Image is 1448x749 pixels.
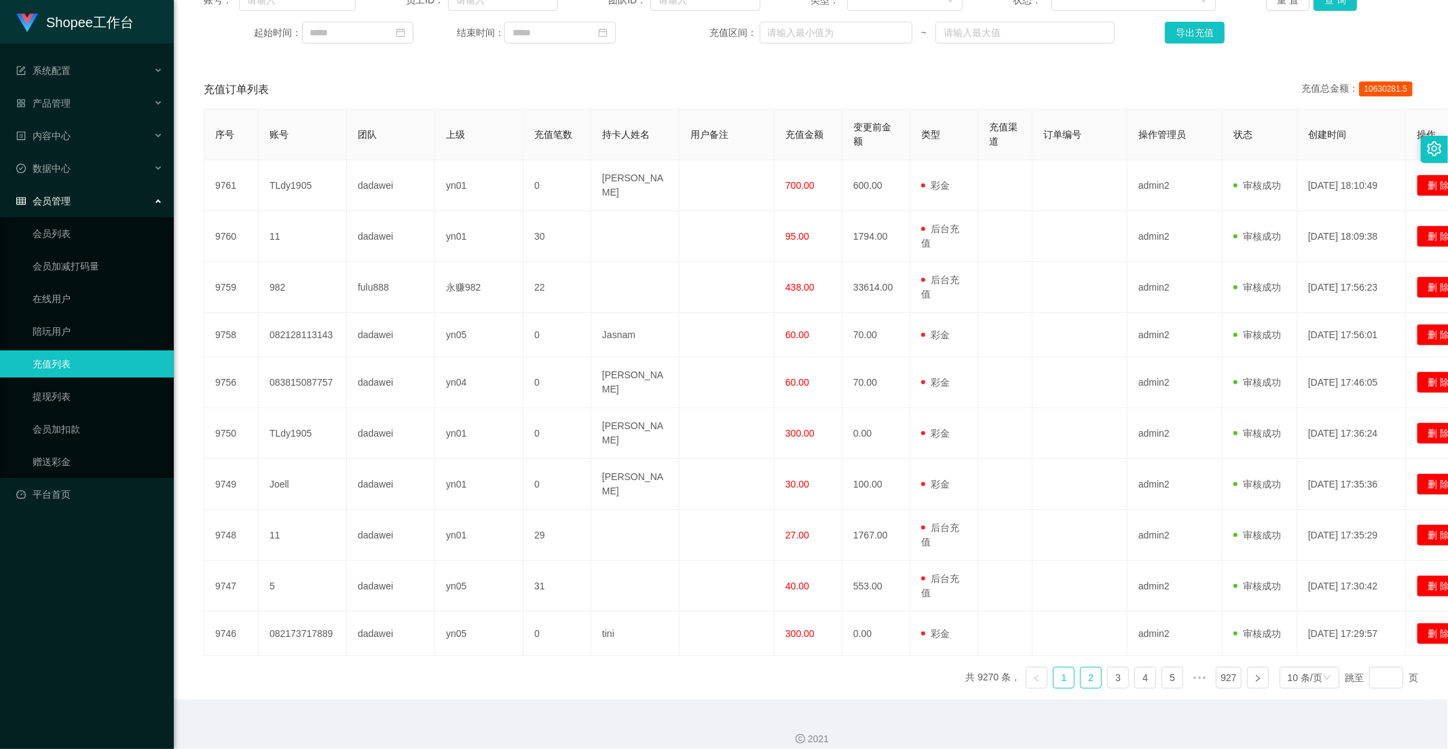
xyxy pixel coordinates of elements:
a: 会员加扣款 [33,416,163,443]
i: 图标: appstore-o [16,98,26,108]
td: [DATE] 18:09:38 [1297,211,1406,262]
td: dadawei [347,459,435,510]
a: 充值列表 [33,350,163,378]
span: 后台充值 [921,522,959,547]
td: TLdy1905 [259,160,347,211]
td: dadawei [347,160,435,211]
h1: Shopee工作台 [46,1,134,44]
td: TLdy1905 [259,408,347,459]
td: 22 [523,262,591,313]
td: 33614.00 [842,262,910,313]
div: 充值总金额： [1302,81,1418,98]
span: 审核成功 [1233,428,1281,439]
td: 9746 [204,612,259,656]
span: 会员管理 [16,196,71,206]
span: 创建时间 [1308,129,1346,140]
span: 审核成功 [1233,530,1281,541]
td: 9760 [204,211,259,262]
td: [PERSON_NAME] [591,459,680,510]
span: 序号 [215,129,234,140]
i: 图标: down [1323,674,1331,683]
span: 上级 [446,129,465,140]
a: 4 [1135,668,1155,688]
span: 后台充值 [921,223,959,249]
td: Jasnam [591,313,680,357]
span: 订单编号 [1043,129,1081,140]
td: [DATE] 17:35:36 [1297,459,1406,510]
td: 082128113143 [259,313,347,357]
td: admin2 [1128,408,1223,459]
td: [DATE] 17:56:01 [1297,313,1406,357]
span: 审核成功 [1233,377,1281,388]
td: dadawei [347,357,435,408]
span: 审核成功 [1233,329,1281,340]
td: 0 [523,408,591,459]
td: 9756 [204,357,259,408]
li: 1 [1053,667,1075,689]
td: dadawei [347,510,435,561]
a: 图标: dashboard平台首页 [16,481,163,508]
td: [PERSON_NAME] [591,160,680,211]
span: 27.00 [785,530,809,541]
span: 产品管理 [16,98,71,109]
td: 0 [523,313,591,357]
span: 充值笔数 [534,129,572,140]
span: 变更前金额 [853,122,891,147]
td: 11 [259,211,347,262]
td: [DATE] 18:10:49 [1297,160,1406,211]
td: yn01 [435,408,523,459]
td: [DATE] 17:29:57 [1297,612,1406,656]
a: 3 [1108,668,1128,688]
span: ••• [1189,667,1210,689]
td: 0.00 [842,408,910,459]
span: 30.00 [785,479,809,490]
td: yn01 [435,160,523,211]
td: 982 [259,262,347,313]
button: 导出充值 [1165,22,1225,43]
span: ~ [912,26,936,40]
td: 0 [523,160,591,211]
span: 操作 [1417,129,1436,140]
td: admin2 [1128,357,1223,408]
td: [DATE] 17:35:29 [1297,510,1406,561]
a: 1 [1054,668,1074,688]
td: 9748 [204,510,259,561]
td: 9758 [204,313,259,357]
span: 类型 [921,129,940,140]
span: 状态 [1233,129,1252,140]
span: 持卡人姓名 [602,129,650,140]
div: 跳至 页 [1345,667,1418,689]
td: admin2 [1128,211,1223,262]
li: 3 [1107,667,1129,689]
td: 70.00 [842,313,910,357]
td: 1794.00 [842,211,910,262]
span: 300.00 [785,628,815,639]
span: 充值区间： [709,26,759,40]
span: 彩金 [921,377,950,388]
span: 后台充值 [921,573,959,598]
span: 60.00 [785,329,809,340]
span: 300.00 [785,428,815,439]
a: 2 [1081,668,1101,688]
span: 后台充值 [921,274,959,299]
a: 赠送彩金 [33,448,163,475]
a: 会员列表 [33,220,163,247]
td: 9761 [204,160,259,211]
span: 审核成功 [1233,180,1281,191]
td: 0 [523,612,591,656]
td: [PERSON_NAME] [591,408,680,459]
li: 上一页 [1026,667,1047,689]
span: 700.00 [785,180,815,191]
td: 30 [523,211,591,262]
td: [DATE] 17:46:05 [1297,357,1406,408]
td: 600.00 [842,160,910,211]
li: 927 [1216,667,1241,689]
td: yn05 [435,561,523,612]
td: 553.00 [842,561,910,612]
td: yn01 [435,510,523,561]
a: 5 [1162,668,1183,688]
span: 60.00 [785,377,809,388]
i: 图标: table [16,196,26,206]
td: 083815087757 [259,357,347,408]
li: 共 9270 条， [965,667,1020,689]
